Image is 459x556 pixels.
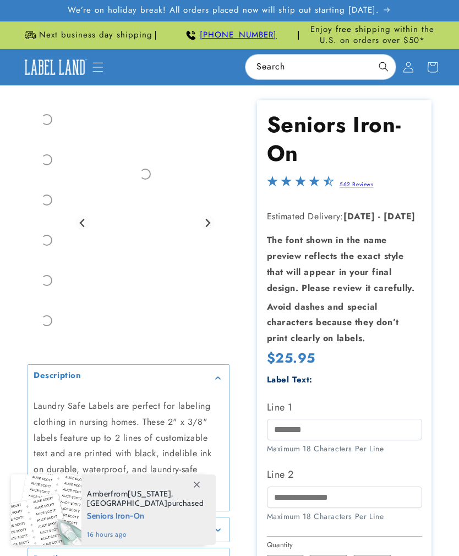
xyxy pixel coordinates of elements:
[267,511,422,522] div: Maximum 18 Characters Per Line
[87,498,167,508] span: [GEOGRAPHIC_DATA]
[340,180,374,188] a: 562 Reviews
[267,209,422,225] p: Estimated Delivery:
[267,398,422,416] label: Line 1
[75,215,90,230] button: Go to last slide
[303,24,441,46] span: Enjoy free shipping within the U.S. on orders over $50*
[28,100,66,139] div: Go to slide 1
[267,234,415,294] strong: The font shown in the name preview reflects the exact style that will appear in your final design...
[21,57,89,78] img: Label Land
[28,221,66,260] div: Go to slide 4
[267,443,422,455] div: Maximum 18 Characters Per Line
[267,110,422,168] h1: Seniors Iron-On
[18,21,156,48] div: Announcement
[28,141,66,179] div: Go to slide 2
[267,300,399,345] strong: Avoid dashes and special characters because they don’t print clearly on labels.
[267,349,316,366] span: $25.95
[160,21,298,48] div: Announcement
[343,210,375,223] strong: [DATE]
[87,530,204,539] span: 16 hours ago
[303,21,441,48] div: Announcement
[28,181,66,219] div: Go to slide 3
[87,489,204,508] span: from , purchased
[87,489,111,499] span: Amber
[39,30,152,41] span: Next business day shipping
[371,55,396,79] button: Search
[267,374,313,386] label: Label Text:
[28,301,66,340] div: Go to slide 6
[128,489,171,499] span: [US_STATE]
[200,215,215,230] button: Next slide
[378,210,381,223] strong: -
[87,508,204,522] span: Seniors Iron-On
[34,398,223,494] p: Laundry Safe Labels are perfect for labeling clothing in nursing homes. These 2" x 3/8" labels fe...
[68,5,379,16] span: We’re on holiday break! All orders placed now will ship out starting [DATE].
[384,210,416,223] strong: [DATE]
[267,179,334,191] span: 4.4-star overall rating
[28,365,229,390] summary: Description
[200,29,277,41] a: [PHONE_NUMBER]
[86,55,110,79] summary: Menu
[28,261,66,300] div: Go to slide 5
[267,539,294,550] legend: Quantity
[17,52,92,82] a: Label Land
[34,370,81,381] h2: Description
[267,466,422,483] label: Line 2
